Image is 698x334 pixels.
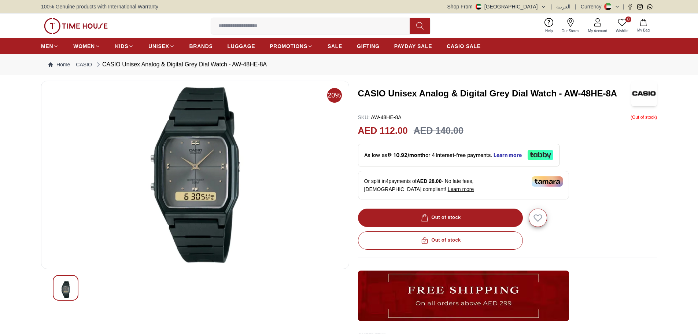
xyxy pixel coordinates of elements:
img: Tamara [532,176,563,187]
span: PROMOTIONS [270,43,307,50]
span: Wishlist [613,28,631,34]
a: Our Stores [557,16,584,35]
span: Learn more [448,186,474,192]
a: 0Wishlist [612,16,633,35]
a: BRANDS [189,40,213,53]
span: MEN [41,43,53,50]
span: GIFTING [357,43,380,50]
img: CASIO Unisex Analog & Digital Grey Dial Watch - AW-48HE-8A [47,87,343,263]
img: United Arab Emirates [476,4,481,10]
span: SKU : [358,114,370,120]
span: Help [542,28,556,34]
span: BRANDS [189,43,213,50]
img: ... [44,18,108,34]
span: UNISEX [148,43,169,50]
a: GIFTING [357,40,380,53]
a: Instagram [637,4,643,10]
span: 100% Genuine products with International Warranty [41,3,158,10]
a: CASIO SALE [447,40,481,53]
nav: Breadcrumb [41,54,657,75]
h3: CASIO Unisex Analog & Digital Grey Dial Watch - AW-48HE-8A [358,88,632,99]
a: CASIO [76,61,92,68]
p: ( Out of stock ) [631,114,657,121]
span: | [551,3,552,10]
a: Whatsapp [647,4,653,10]
span: 20% [327,88,342,103]
button: My Bag [633,17,654,34]
button: Shop From[GEOGRAPHIC_DATA] [447,3,546,10]
a: UNISEX [148,40,174,53]
span: PAYDAY SALE [394,43,432,50]
span: | [575,3,576,10]
p: AW-48HE-8A [358,114,402,121]
img: ... [358,271,569,321]
a: Help [541,16,557,35]
span: | [623,3,624,10]
h2: AED 112.00 [358,124,408,138]
span: LUGGAGE [228,43,255,50]
a: Facebook [627,4,633,10]
a: WOMEN [73,40,100,53]
span: AED 28.00 [417,178,442,184]
div: Or split in 4 payments of - No late fees, [DEMOGRAPHIC_DATA] compliant! [358,171,569,199]
h3: AED 140.00 [414,124,464,138]
a: Home [48,61,70,68]
div: CASIO Unisex Analog & Digital Grey Dial Watch - AW-48HE-8A [95,60,267,69]
a: SALE [328,40,342,53]
span: CASIO SALE [447,43,481,50]
a: PROMOTIONS [270,40,313,53]
a: LUGGAGE [228,40,255,53]
span: 0 [625,16,631,22]
img: CASIO Unisex Analog & Digital Grey Dial Watch - AW-48HE-8A [631,81,657,106]
a: KIDS [115,40,134,53]
span: Our Stores [559,28,582,34]
span: My Account [585,28,610,34]
img: CASIO Unisex Analog & Digital Grey Dial Watch - AW-48HE-8A [59,281,72,298]
a: PAYDAY SALE [394,40,432,53]
span: WOMEN [73,43,95,50]
button: العربية [556,3,570,10]
span: KIDS [115,43,128,50]
span: My Bag [634,27,653,33]
div: Currency [581,3,605,10]
span: SALE [328,43,342,50]
a: MEN [41,40,59,53]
